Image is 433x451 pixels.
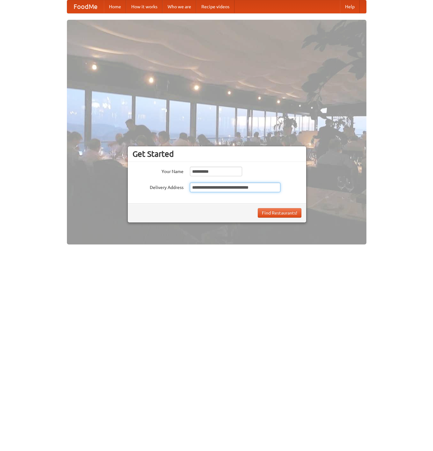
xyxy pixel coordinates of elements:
a: Help [340,0,360,13]
button: Find Restaurants! [258,208,301,218]
a: Recipe videos [196,0,235,13]
a: FoodMe [67,0,104,13]
a: Home [104,0,126,13]
h3: Get Started [133,149,301,159]
a: How it works [126,0,162,13]
a: Who we are [162,0,196,13]
label: Your Name [133,167,184,175]
label: Delivery Address [133,183,184,191]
